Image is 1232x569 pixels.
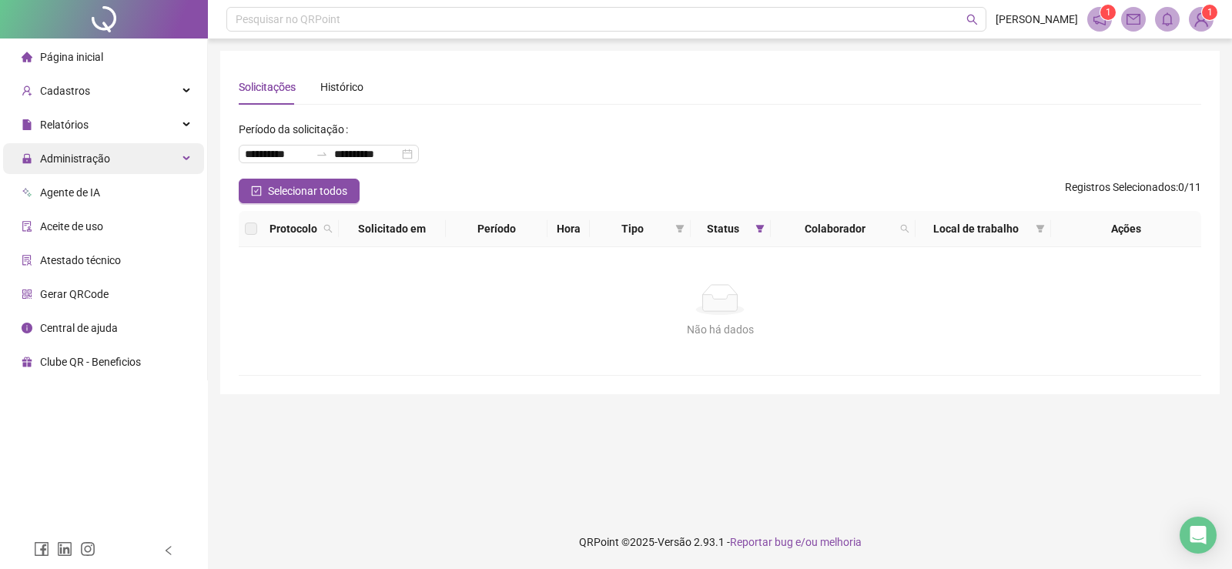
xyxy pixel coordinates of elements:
[268,182,347,199] span: Selecionar todos
[320,217,336,240] span: search
[22,119,32,130] span: file
[1036,224,1045,233] span: filter
[900,224,909,233] span: search
[22,153,32,164] span: lock
[40,152,110,165] span: Administração
[40,288,109,300] span: Gerar QRCode
[22,289,32,300] span: qrcode
[316,148,328,160] span: swap-right
[446,211,547,247] th: Período
[777,220,894,237] span: Colaborador
[752,217,768,240] span: filter
[1202,5,1217,20] sup: Atualize o seu contato no menu Meus Dados
[40,254,121,266] span: Atestado técnico
[996,11,1078,28] span: [PERSON_NAME]
[320,79,363,95] div: Histórico
[239,79,296,95] div: Solicitações
[34,541,49,557] span: facebook
[316,148,328,160] span: to
[1106,7,1111,18] span: 1
[22,221,32,232] span: audit
[40,119,89,131] span: Relatórios
[22,85,32,96] span: user-add
[40,85,90,97] span: Cadastros
[730,536,862,548] span: Reportar bug e/ou melhoria
[1180,517,1217,554] div: Open Intercom Messenger
[1065,181,1176,193] span: Registros Selecionados
[22,323,32,333] span: info-circle
[163,545,174,556] span: left
[57,541,72,557] span: linkedin
[596,220,669,237] span: Tipo
[339,211,446,247] th: Solicitado em
[1127,12,1140,26] span: mail
[755,224,765,233] span: filter
[1057,220,1195,237] div: Ações
[672,217,688,240] span: filter
[547,211,590,247] th: Hora
[239,117,354,142] label: Período da solicitação
[22,255,32,266] span: solution
[1093,12,1106,26] span: notification
[40,51,103,63] span: Página inicial
[1160,12,1174,26] span: bell
[40,356,141,368] span: Clube QR - Beneficios
[966,14,978,25] span: search
[1190,8,1213,31] img: 79979
[40,186,100,199] span: Agente de IA
[22,356,32,367] span: gift
[675,224,685,233] span: filter
[269,220,317,237] span: Protocolo
[1100,5,1116,20] sup: 1
[239,179,360,203] button: Selecionar todos
[1207,7,1213,18] span: 1
[40,220,103,233] span: Aceite de uso
[208,515,1232,569] footer: QRPoint © 2025 - 2.93.1 -
[323,224,333,233] span: search
[1065,179,1201,203] span: : 0 / 11
[922,220,1030,237] span: Local de trabalho
[257,321,1183,338] div: Não há dados
[251,186,262,196] span: check-square
[80,541,95,557] span: instagram
[22,52,32,62] span: home
[40,322,118,334] span: Central de ajuda
[697,220,748,237] span: Status
[658,536,691,548] span: Versão
[1033,217,1048,240] span: filter
[897,217,912,240] span: search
